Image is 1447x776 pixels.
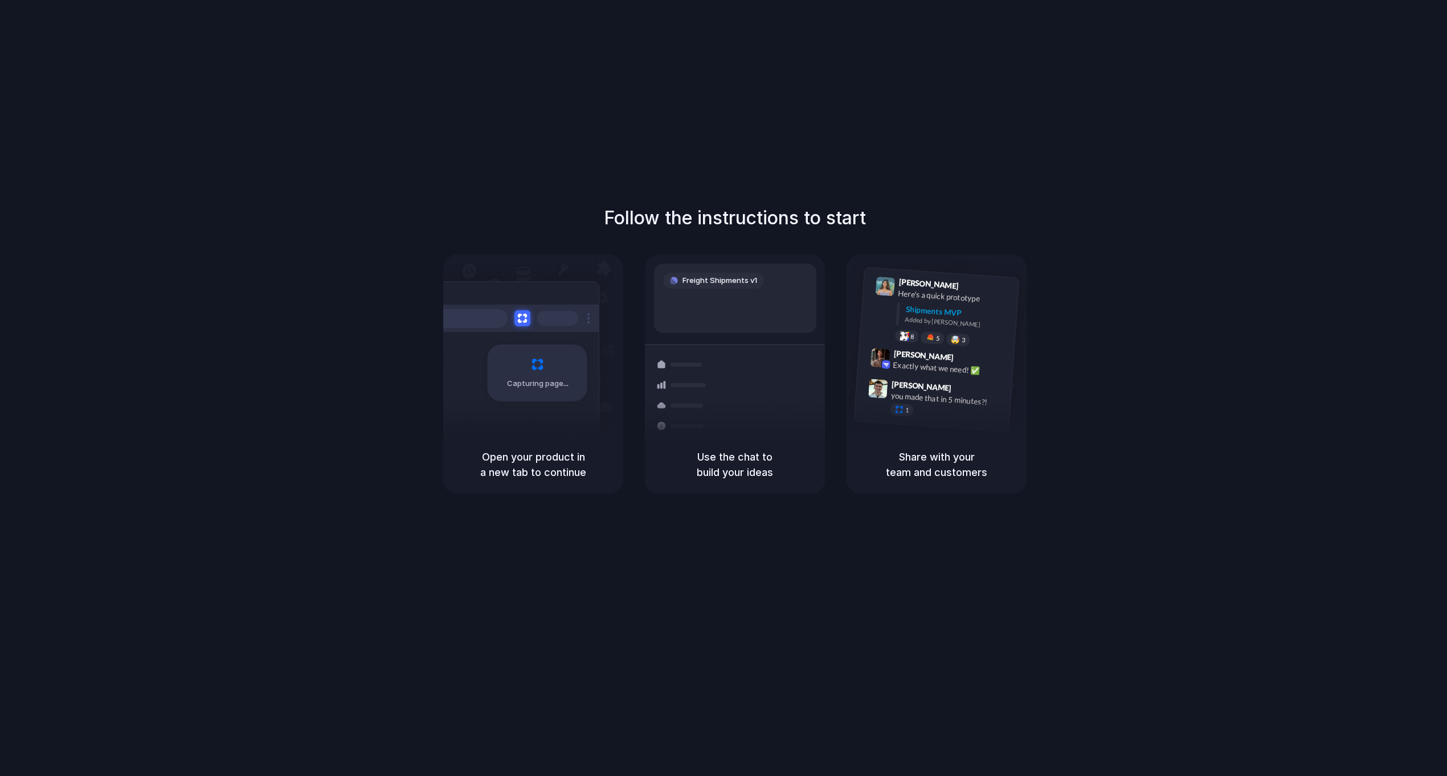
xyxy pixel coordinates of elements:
h5: Share with your team and customers [860,449,1013,480]
div: you made that in 5 minutes?! [890,390,1004,409]
span: Freight Shipments v1 [682,275,757,286]
div: 🤯 [951,336,960,344]
div: Exactly what we need! ✅ [893,359,1007,379]
span: 9:42 AM [957,353,980,367]
div: Here's a quick prototype [898,288,1012,307]
span: [PERSON_NAME] [893,347,954,364]
span: 1 [905,407,909,413]
span: [PERSON_NAME] [892,378,952,395]
span: 9:47 AM [955,384,978,397]
span: [PERSON_NAME] [898,276,959,292]
span: 8 [910,334,914,340]
span: 3 [962,337,966,343]
span: 5 [936,335,940,342]
div: Added by [PERSON_NAME] [905,315,1009,331]
span: 9:41 AM [962,281,986,295]
h5: Use the chat to build your ideas [659,449,811,480]
h5: Open your product in a new tab to continue [457,449,610,480]
h1: Follow the instructions to start [604,204,866,232]
div: Shipments MVP [905,303,1011,322]
span: Capturing page [507,378,570,389]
